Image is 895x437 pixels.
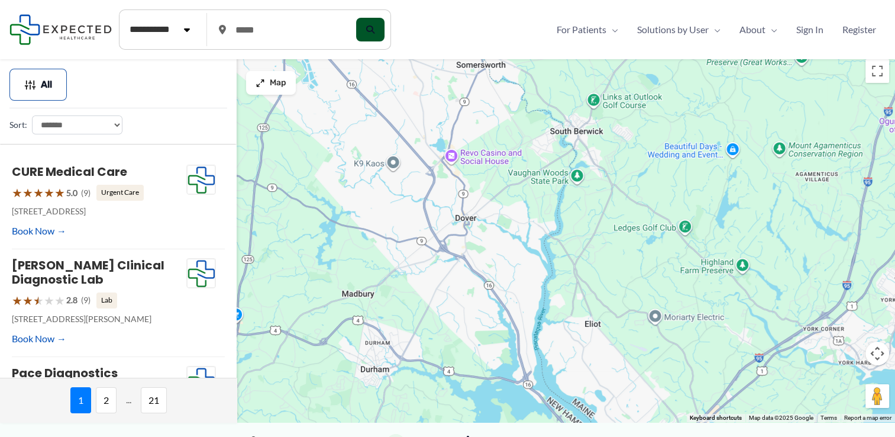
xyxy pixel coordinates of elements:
button: Map [246,71,296,95]
img: Filter [24,79,36,91]
span: Urgent Care [96,185,144,200]
a: Terms (opens in new tab) [820,414,837,421]
span: ★ [22,290,33,311]
span: (9) [81,185,91,201]
span: Menu Toggle [709,21,720,38]
a: AboutMenu Toggle [730,21,787,38]
span: 2.8 [66,293,77,308]
button: Toggle fullscreen view [865,59,889,83]
span: ... [121,387,136,413]
img: Expected Healthcare Logo [187,259,215,288]
button: Keyboard shortcuts [690,414,742,422]
span: Menu Toggle [765,21,777,38]
span: ★ [33,290,44,311]
span: ★ [22,182,33,204]
span: (9) [81,293,91,308]
img: Maximize [256,78,265,88]
img: Expected Healthcare Logo [187,165,215,195]
a: Report a map error [844,414,891,421]
a: For PatientsMenu Toggle [547,21,628,38]
button: Drag Pegman onto the map to open Street View [865,384,889,408]
span: About [739,21,765,38]
a: Sign In [787,21,833,38]
span: Register [842,21,876,38]
span: For Patients [557,21,606,38]
span: Solutions by User [637,21,709,38]
p: [STREET_ADDRESS] [12,204,186,219]
span: ★ [54,182,65,204]
span: Sign In [796,21,823,38]
span: ★ [44,290,54,311]
span: ★ [12,290,22,311]
a: Book Now [12,222,66,240]
span: 5.0 [66,185,77,201]
span: ★ [54,290,65,311]
span: Map data ©2025 Google [749,414,813,421]
a: Book Now [12,330,66,348]
span: 1 [70,387,91,413]
button: Map camera controls [865,342,889,365]
a: [PERSON_NAME] Clinical Diagnostic Lab [12,257,164,288]
img: Expected Healthcare Logo - side, dark font, small [9,14,112,44]
span: Map [270,78,286,88]
span: ★ [12,182,22,204]
p: [STREET_ADDRESS][PERSON_NAME] [12,311,186,327]
span: All [41,81,52,89]
span: Lab [96,293,117,308]
img: Expected Healthcare Logo [187,367,215,396]
button: All [9,69,67,101]
a: Register [833,21,886,38]
label: Sort: [9,117,27,133]
span: 21 [141,387,167,413]
a: Solutions by UserMenu Toggle [628,21,730,38]
a: CURE Medical Care [12,163,127,180]
span: 2 [96,387,117,413]
span: ★ [33,182,44,204]
span: Menu Toggle [606,21,618,38]
span: ★ [44,182,54,204]
a: Pace Diagnostics [12,365,118,381]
